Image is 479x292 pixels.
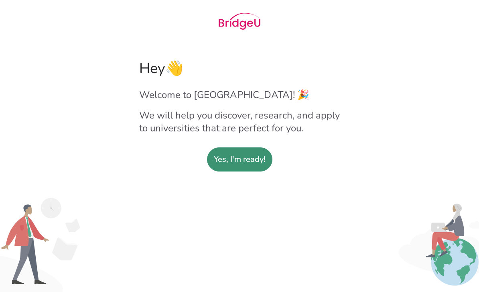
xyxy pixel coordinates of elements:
[139,88,340,101] h2: Welcome to [GEOGRAPHIC_DATA]! 🎉
[207,147,272,172] sl-button: Yes, I'm ready!
[165,59,183,78] span: 👋
[139,59,340,78] h1: Hey
[139,109,340,135] h2: We will help you discover, research, and apply to universities that are perfect for you.
[219,13,260,30] img: Bridge U logo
